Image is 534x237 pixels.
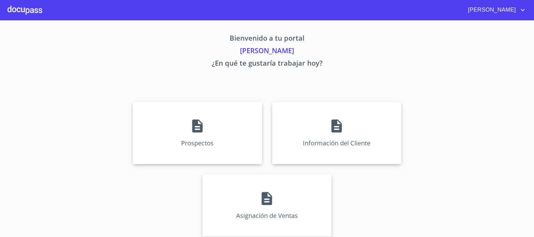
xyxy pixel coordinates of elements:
[74,33,460,45] p: Bienvenido a tu portal
[463,5,526,15] button: account of current user
[463,5,519,15] span: [PERSON_NAME]
[74,45,460,58] p: [PERSON_NAME]
[181,139,214,147] p: Prospectos
[303,139,370,147] p: Información del Cliente
[74,58,460,70] p: ¿En qué te gustaría trabajar hoy?
[236,211,298,220] p: Asignación de Ventas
